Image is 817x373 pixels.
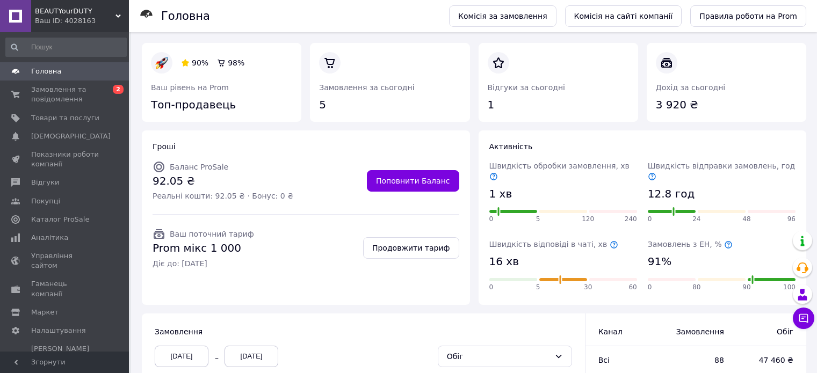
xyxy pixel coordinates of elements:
[31,279,99,298] span: Гаманець компанії
[787,215,796,224] span: 96
[31,308,59,317] span: Маркет
[153,191,293,201] span: Реальні кошти: 92.05 ₴ · Бонус: 0 ₴
[31,326,86,335] span: Налаштування
[672,355,724,365] span: 88
[31,150,99,169] span: Показники роботи компанії
[489,186,512,202] span: 1 хв
[31,113,99,123] span: Товари та послуги
[489,142,533,151] span: Активність
[489,240,618,248] span: Швидкість відповіді в чаті, хв
[746,355,793,365] span: 47 460 ₴
[153,173,293,189] span: 92.05 ₴
[155,327,203,336] span: Замовлення
[113,85,124,94] span: 2
[648,162,795,181] span: Швидкість відправки замовлень, год
[582,215,594,224] span: 120
[742,215,750,224] span: 48
[155,346,208,367] div: [DATE]
[672,326,724,337] span: Замовлення
[31,178,59,187] span: Відгуки
[153,258,254,269] span: Діє до: [DATE]
[31,215,89,224] span: Каталог ProSale
[367,170,459,192] a: Поповнити Баланс
[31,233,68,243] span: Аналітика
[225,346,278,367] div: [DATE]
[489,283,494,292] span: 0
[584,283,592,292] span: 30
[170,230,254,238] span: Ваш поточний тариф
[153,142,176,151] span: Гроші
[489,215,494,224] span: 0
[783,283,796,292] span: 100
[536,215,540,224] span: 5
[363,237,459,259] a: Продовжити тариф
[192,58,208,67] span: 90%
[31,67,61,76] span: Головна
[489,254,519,269] span: 16 хв
[648,240,733,248] span: Замовлень з ЕН, %
[690,5,806,27] a: Правила роботи на Prom
[153,240,254,256] span: Prom мікс 1 000
[742,283,750,292] span: 90
[489,162,630,181] span: Швидкість обробки замовлення, хв
[536,283,540,292] span: 5
[692,283,700,292] span: 80
[692,215,700,224] span: 24
[648,283,652,292] span: 0
[447,350,550,362] div: Обіг
[449,5,556,27] a: Комісія за замовлення
[648,215,652,224] span: 0
[565,5,682,27] a: Комісія на сайті компанії
[746,326,793,337] span: Обіг
[625,215,637,224] span: 240
[35,16,129,26] div: Ваш ID: 4028163
[35,6,115,16] span: BEAUTYourDUTY
[793,308,814,329] button: Чат з покупцем
[5,38,127,57] input: Пошук
[31,85,99,104] span: Замовлення та повідомлення
[628,283,637,292] span: 60
[648,254,671,269] span: 91%
[31,196,60,206] span: Покупці
[228,58,244,67] span: 98%
[31,131,111,141] span: [DEMOGRAPHIC_DATA]
[170,163,228,171] span: Баланс ProSale
[598,327,623,336] span: Канал
[598,356,610,364] span: Всi
[31,251,99,270] span: Управління сайтом
[648,186,695,202] span: 12.8 год
[161,10,210,23] h1: Головна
